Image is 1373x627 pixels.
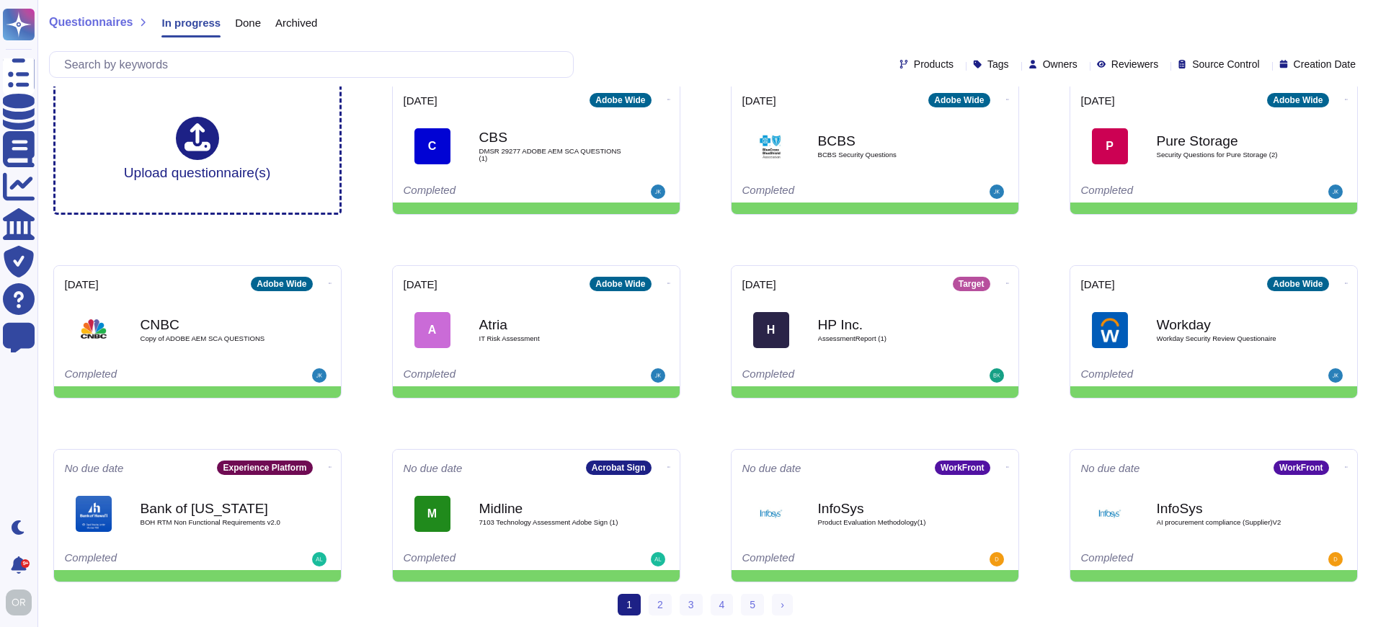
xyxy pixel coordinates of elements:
[990,552,1004,566] img: user
[76,496,112,532] img: Logo
[742,463,801,473] span: No due date
[312,552,326,566] img: user
[1328,552,1343,566] img: user
[414,128,450,164] div: C
[1081,95,1115,106] span: [DATE]
[404,95,437,106] span: [DATE]
[1274,461,1328,475] div: WorkFront
[1092,128,1128,164] div: P
[953,277,990,291] div: Target
[235,17,261,28] span: Done
[742,368,919,383] div: Completed
[781,599,784,610] span: ›
[935,461,990,475] div: WorkFront
[1157,519,1301,526] span: AI procurement compliance (Supplier)V2
[1092,496,1128,532] img: Logo
[586,461,652,475] div: Acrobat Sign
[1081,368,1258,383] div: Completed
[990,368,1004,383] img: user
[914,59,954,69] span: Products
[251,277,312,291] div: Adobe Wide
[753,496,789,532] img: Logo
[6,590,32,615] img: user
[590,93,651,107] div: Adobe Wide
[711,594,734,615] a: 4
[21,559,30,568] div: 9+
[1157,134,1301,148] b: Pure Storage
[57,52,573,77] input: Search by keywords
[49,17,133,28] span: Questionnaires
[818,519,962,526] span: Product Evaluation Methodology(1)
[1081,463,1140,473] span: No due date
[479,519,623,526] span: 7103 Technology Assessment Adobe Sign (1)
[1157,335,1301,342] span: Workday Security Review Questionaire
[479,318,623,332] b: Atria
[649,594,672,615] a: 2
[1043,59,1077,69] span: Owners
[65,279,99,290] span: [DATE]
[275,17,317,28] span: Archived
[742,95,776,106] span: [DATE]
[404,463,463,473] span: No due date
[141,335,285,342] span: Copy of ADOBE AEM SCA QUESTIONS
[753,128,789,164] img: Logo
[618,594,641,615] span: 1
[479,130,623,144] b: CBS
[680,594,703,615] a: 3
[742,279,776,290] span: [DATE]
[161,17,221,28] span: In progress
[1192,59,1259,69] span: Source Control
[1267,277,1328,291] div: Adobe Wide
[590,277,651,291] div: Adobe Wide
[124,117,271,179] div: Upload questionnaire(s)
[742,184,919,199] div: Completed
[818,318,962,332] b: HP Inc.
[1111,59,1158,69] span: Reviewers
[65,552,241,566] div: Completed
[65,368,241,383] div: Completed
[1294,59,1356,69] span: Creation Date
[987,59,1009,69] span: Tags
[65,463,124,473] span: No due date
[990,184,1004,199] img: user
[1081,552,1258,566] div: Completed
[414,312,450,348] div: A
[141,318,285,332] b: CNBC
[3,587,42,618] button: user
[741,594,764,615] a: 5
[479,502,623,515] b: Midline
[651,368,665,383] img: user
[742,552,919,566] div: Completed
[404,552,580,566] div: Completed
[818,151,962,159] span: BCBS Security Questions
[404,368,580,383] div: Completed
[404,279,437,290] span: [DATE]
[479,335,623,342] span: IT Risk Assessment
[651,184,665,199] img: user
[479,148,623,161] span: DMSR 29277 ADOBE AEM SCA QUESTIONS (1)
[651,552,665,566] img: user
[1157,318,1301,332] b: Workday
[217,461,312,475] div: Experience Platform
[818,335,962,342] span: AssessmentReport (1)
[404,184,580,199] div: Completed
[1157,502,1301,515] b: InfoSys
[141,502,285,515] b: Bank of [US_STATE]
[928,93,990,107] div: Adobe Wide
[1157,151,1301,159] span: Security Questions for Pure Storage (2)
[1092,312,1128,348] img: Logo
[312,368,326,383] img: user
[141,519,285,526] span: BOH RTM Non Functional Requirements v2.0
[1081,279,1115,290] span: [DATE]
[818,502,962,515] b: InfoSys
[753,312,789,348] div: H
[76,312,112,348] img: Logo
[1267,93,1328,107] div: Adobe Wide
[1328,184,1343,199] img: user
[818,134,962,148] b: BCBS
[1081,184,1258,199] div: Completed
[1328,368,1343,383] img: user
[414,496,450,532] div: M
